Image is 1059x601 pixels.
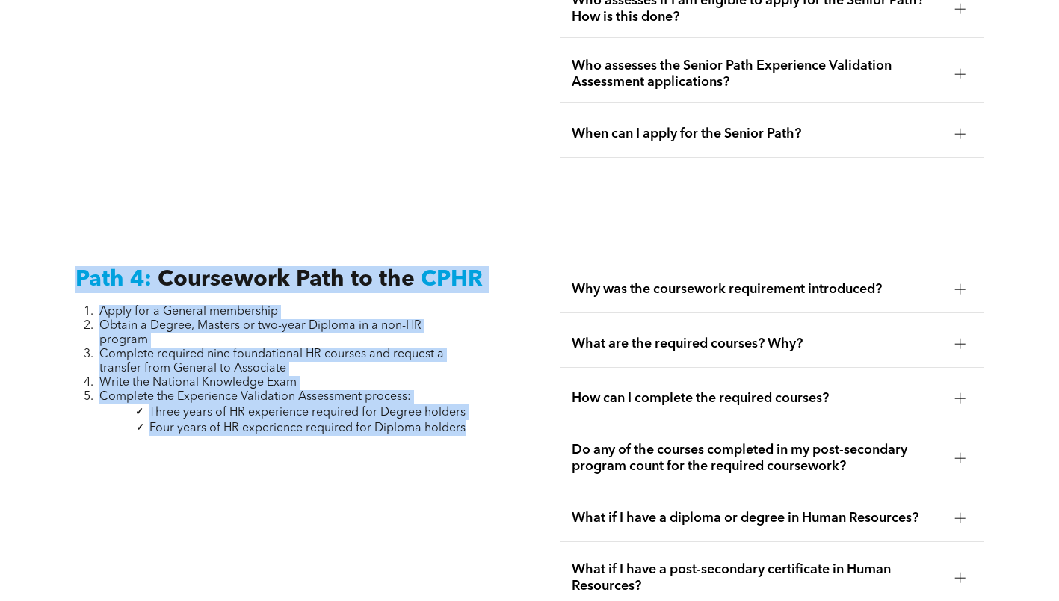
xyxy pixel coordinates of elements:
[572,561,943,594] span: What if I have a post-secondary certificate in Human Resources?
[572,442,943,475] span: Do any of the courses completed in my post-secondary program count for the required coursework?
[158,268,415,291] span: Coursework Path to the
[99,391,411,403] span: Complete the Experience Validation Assessment process:
[572,390,943,407] span: How can I complete the required courses?
[149,422,466,434] span: Four years of HR experience required for Diploma holders
[149,407,466,419] span: Three years of HR experience required for Degree holders
[572,126,943,142] span: When can I apply for the Senior Path?
[572,58,943,90] span: Who assesses the Senior Path Experience Validation Assessment applications?
[572,336,943,352] span: What are the required courses? Why?
[99,348,444,375] span: Complete required nine foundational HR courses and request a transfer from General to Associate
[75,268,152,291] span: Path 4:
[572,281,943,298] span: Why was the coursework requirement introduced?
[99,377,297,389] span: Write the National Knowledge Exam
[421,268,483,291] span: CPHR
[99,306,278,318] span: Apply for a General membership
[99,320,422,346] span: Obtain a Degree, Masters or two-year Diploma in a non-HR program
[572,510,943,526] span: What if I have a diploma or degree in Human Resources?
